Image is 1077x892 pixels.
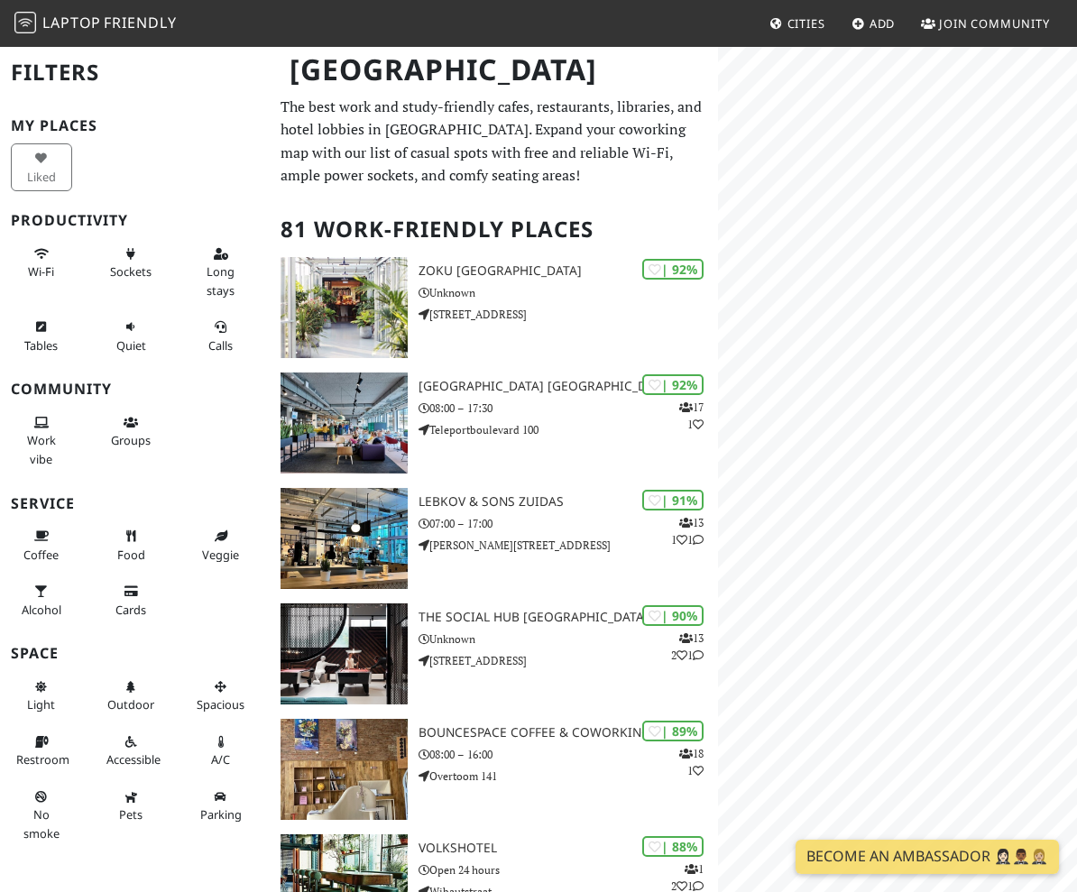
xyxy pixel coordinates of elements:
[844,7,903,40] a: Add
[281,372,409,474] img: Aristo Meeting Center Amsterdam
[24,337,58,354] span: Work-friendly tables
[679,745,704,779] p: 18 1
[211,751,230,768] span: Air conditioned
[190,672,252,720] button: Spacious
[106,751,161,768] span: Accessible
[270,257,719,358] a: Zoku Amsterdam | 92% Zoku [GEOGRAPHIC_DATA] Unknown [STREET_ADDRESS]
[16,751,69,768] span: Restroom
[419,537,718,554] p: [PERSON_NAME][STREET_ADDRESS]
[419,746,718,763] p: 08:00 – 16:00
[115,602,146,618] span: Credit cards
[11,576,72,624] button: Alcohol
[419,725,718,740] h3: BounceSpace Coffee & Coworking
[111,432,151,448] span: Group tables
[914,7,1057,40] a: Join Community
[419,494,718,510] h3: Lebkov & Sons Zuidas
[11,495,259,512] h3: Service
[642,721,704,741] div: | 89%
[11,782,72,848] button: No smoke
[23,806,60,841] span: Smoke free
[14,12,36,33] img: LaptopFriendly
[42,13,101,32] span: Laptop
[101,239,162,287] button: Sockets
[110,263,152,280] span: Power sockets
[275,45,715,95] h1: [GEOGRAPHIC_DATA]
[190,239,252,305] button: Long stays
[28,263,54,280] span: Stable Wi-Fi
[419,841,718,856] h3: Volkshotel
[119,806,143,823] span: Pet friendly
[200,806,242,823] span: Parking
[11,45,259,100] h2: Filters
[27,696,55,713] span: Natural light
[419,630,718,648] p: Unknown
[11,727,72,775] button: Restroom
[11,408,72,474] button: Work vibe
[207,263,235,298] span: Long stays
[281,96,708,188] p: The best work and study-friendly cafes, restaurants, libraries, and hotel lobbies in [GEOGRAPHIC_...
[27,432,56,466] span: People working
[642,836,704,857] div: | 88%
[419,768,718,785] p: Overtoom 141
[419,263,718,279] h3: Zoku [GEOGRAPHIC_DATA]
[11,672,72,720] button: Light
[419,421,718,438] p: Teleportboulevard 100
[642,374,704,395] div: | 92%
[101,408,162,455] button: Groups
[939,15,1050,32] span: Join Community
[11,239,72,287] button: Wi-Fi
[11,312,72,360] button: Tables
[642,490,704,510] div: | 91%
[762,7,833,40] a: Cities
[107,696,154,713] span: Outdoor area
[117,547,145,563] span: Food
[787,15,825,32] span: Cities
[281,719,409,820] img: BounceSpace Coffee & Coworking
[671,630,704,664] p: 13 2 1
[101,576,162,624] button: Cards
[270,719,719,820] a: BounceSpace Coffee & Coworking | 89% 181 BounceSpace Coffee & Coworking 08:00 – 16:00 Overtoom 141
[208,337,233,354] span: Video/audio calls
[190,727,252,775] button: A/C
[419,515,718,532] p: 07:00 – 17:00
[419,861,718,878] p: Open 24 hours
[101,727,162,775] button: Accessible
[642,259,704,280] div: | 92%
[281,603,409,704] img: The Social Hub Amsterdam City
[116,337,146,354] span: Quiet
[419,379,718,394] h3: [GEOGRAPHIC_DATA] [GEOGRAPHIC_DATA]
[270,603,719,704] a: The Social Hub Amsterdam City | 90% 1321 The Social Hub [GEOGRAPHIC_DATA] Unknown [STREET_ADDRESS]
[11,645,259,662] h3: Space
[281,257,409,358] img: Zoku Amsterdam
[197,696,244,713] span: Spacious
[190,782,252,830] button: Parking
[419,400,718,417] p: 08:00 – 17:30
[11,521,72,569] button: Coffee
[11,117,259,134] h3: My Places
[23,547,59,563] span: Coffee
[14,8,177,40] a: LaptopFriendly LaptopFriendly
[101,672,162,720] button: Outdoor
[796,840,1059,874] a: Become an Ambassador 🤵🏻‍♀️🤵🏾‍♂️🤵🏼‍♀️
[22,602,61,618] span: Alcohol
[270,372,719,474] a: Aristo Meeting Center Amsterdam | 92% 171 [GEOGRAPHIC_DATA] [GEOGRAPHIC_DATA] 08:00 – 17:30 Telep...
[104,13,176,32] span: Friendly
[419,306,718,323] p: [STREET_ADDRESS]
[281,202,708,257] h2: 81 Work-Friendly Places
[270,488,719,589] a: Lebkov & Sons Zuidas | 91% 1311 Lebkov & Sons Zuidas 07:00 – 17:00 [PERSON_NAME][STREET_ADDRESS]
[11,381,259,398] h3: Community
[419,610,718,625] h3: The Social Hub [GEOGRAPHIC_DATA]
[190,521,252,569] button: Veggie
[101,312,162,360] button: Quiet
[101,521,162,569] button: Food
[870,15,896,32] span: Add
[419,284,718,301] p: Unknown
[642,605,704,626] div: | 90%
[202,547,239,563] span: Veggie
[671,514,704,548] p: 13 1 1
[679,399,704,433] p: 17 1
[419,652,718,669] p: [STREET_ADDRESS]
[281,488,409,589] img: Lebkov & Sons Zuidas
[190,312,252,360] button: Calls
[101,782,162,830] button: Pets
